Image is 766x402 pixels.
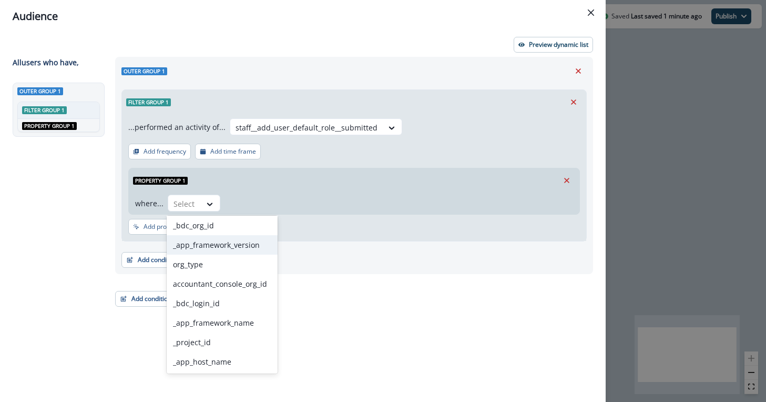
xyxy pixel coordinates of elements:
span: Outer group 1 [17,87,63,95]
div: Audience [13,8,593,24]
p: Preview dynamic list [529,41,588,48]
span: Filter group 1 [126,98,171,106]
button: Add time frame [195,144,261,159]
p: Add time frame [210,148,256,155]
button: Preview dynamic list [514,37,593,53]
div: _project_id [167,333,278,352]
button: Add condition [121,252,182,268]
div: accountant_console_org_id [167,274,278,294]
div: _app_framework_version [167,235,278,255]
button: Remove [558,173,575,188]
button: Add condition [115,291,176,307]
span: Property group 1 [22,122,77,130]
div: _app_host_name [167,352,278,371]
button: Add property group [128,219,206,235]
p: Add frequency [144,148,186,155]
div: _app_framework_name [167,313,278,333]
div: org_type [167,255,278,274]
div: _bdc_login_id [167,294,278,313]
button: Remove [565,94,582,110]
button: Add frequency [128,144,191,159]
button: Close [583,4,599,21]
p: ...performed an activity of... [128,122,226,133]
span: Filter group 1 [22,106,67,114]
p: All user s who have, [13,57,79,68]
button: Remove [570,63,587,79]
div: _bdc_org_id [167,216,278,235]
span: Outer group 1 [121,67,167,75]
p: where... [135,198,164,209]
span: Property group 1 [133,177,188,185]
p: Add property group [144,223,201,230]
